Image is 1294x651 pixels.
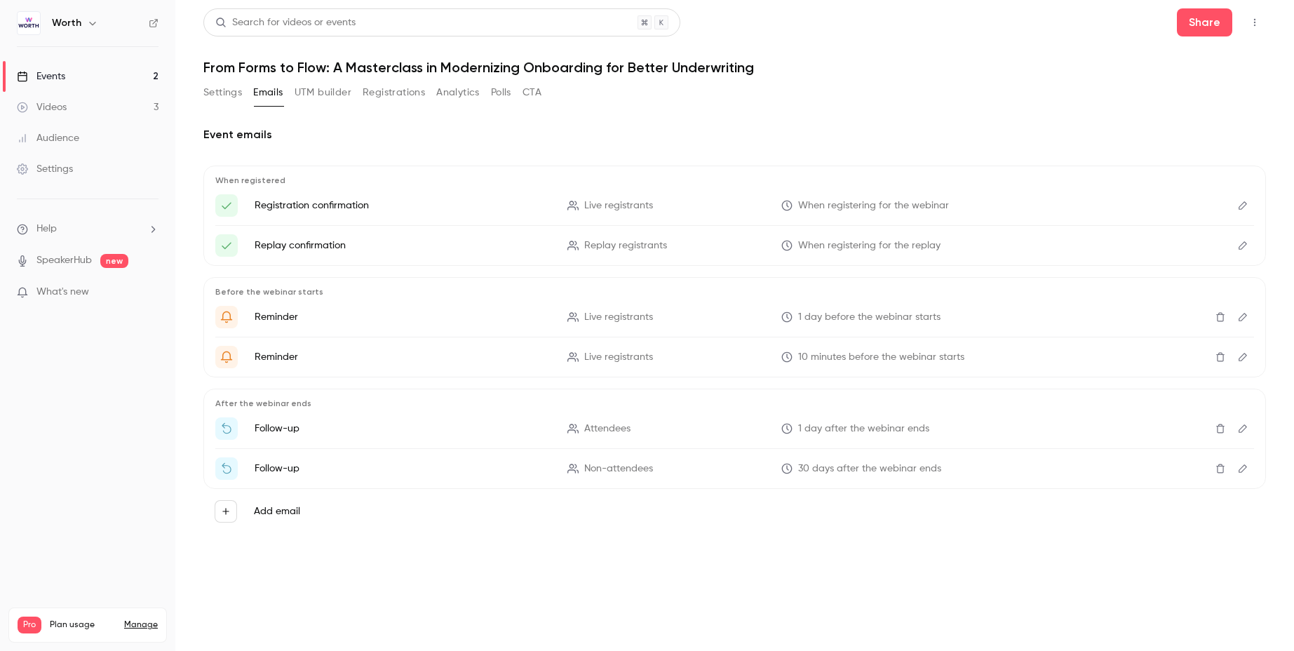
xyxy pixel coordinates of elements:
[18,12,40,34] img: Worth
[584,199,653,213] span: Live registrants
[798,350,964,365] span: 10 minutes before the webinar starts
[798,310,941,325] span: 1 day before the webinar starts
[1209,346,1232,368] button: Delete
[17,131,79,145] div: Audience
[100,254,128,268] span: new
[1232,457,1254,480] button: Edit
[584,350,653,365] span: Live registrants
[52,16,81,30] h6: Worth
[255,239,551,253] p: Replay confirmation
[17,69,65,83] div: Events
[1232,194,1254,217] button: Edit
[215,457,1254,480] li: Watch the replay of {{ event_name }}
[1177,8,1232,36] button: Share
[18,617,41,633] span: Pro
[584,310,653,325] span: Live registrants
[1232,234,1254,257] button: Edit
[215,194,1254,217] li: Here's your access link to {{ event_name }}!
[584,422,631,436] span: Attendees
[17,162,73,176] div: Settings
[1232,417,1254,440] button: Edit
[1232,346,1254,368] button: Edit
[255,310,551,324] p: Reminder
[215,306,1254,328] li: Get Ready for '{{ event_name }}' tomorrow!
[584,239,667,253] span: Replay registrants
[215,15,356,30] div: Search for videos or events
[255,462,551,476] p: Follow-up
[798,462,941,476] span: 30 days after the webinar ends
[255,422,551,436] p: Follow-up
[124,619,158,631] a: Manage
[491,81,511,104] button: Polls
[36,285,89,300] span: What's new
[1209,417,1232,440] button: Delete
[798,199,949,213] span: When registering for the webinar
[523,81,541,104] button: CTA
[50,619,116,631] span: Plan usage
[17,222,159,236] li: help-dropdown-opener
[36,222,57,236] span: Help
[215,398,1254,409] p: After the webinar ends
[215,346,1254,368] li: {{ event_name }} is about to go live
[215,286,1254,297] p: Before the webinar starts
[1209,457,1232,480] button: Delete
[215,175,1254,186] p: When registered
[363,81,425,104] button: Registrations
[254,504,300,518] label: Add email
[36,253,92,268] a: SpeakerHub
[215,234,1254,257] li: Here's your access link to {{ event_name }}!
[215,417,1254,440] li: Thanks for attending {{ event_name }}
[584,462,653,476] span: Non-attendees
[798,422,929,436] span: 1 day after the webinar ends
[798,239,941,253] span: When registering for the replay
[17,100,67,114] div: Videos
[1232,306,1254,328] button: Edit
[255,199,551,213] p: Registration confirmation
[203,59,1266,76] h1: From Forms to Flow: A Masterclass in Modernizing Onboarding for Better Underwriting
[203,126,1266,143] h2: Event emails
[295,81,351,104] button: UTM builder
[203,81,242,104] button: Settings
[436,81,480,104] button: Analytics
[253,81,283,104] button: Emails
[255,350,551,364] p: Reminder
[1209,306,1232,328] button: Delete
